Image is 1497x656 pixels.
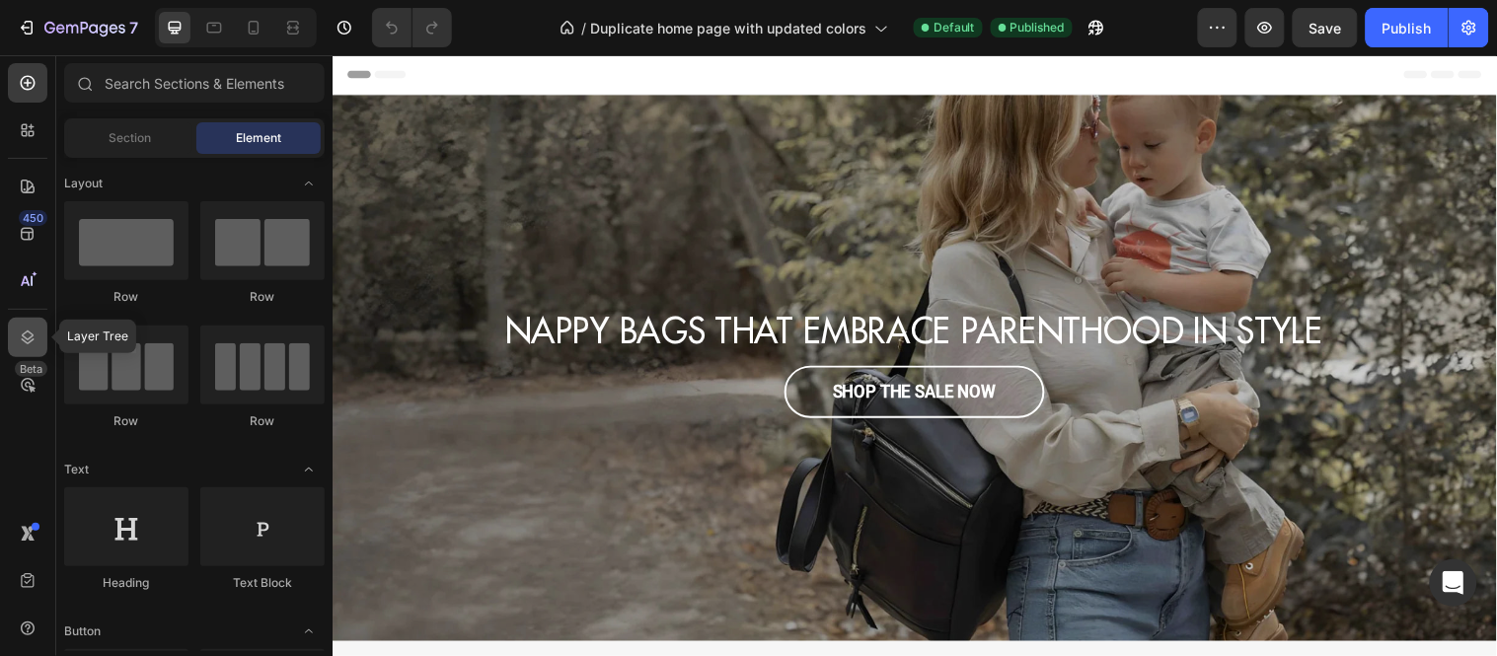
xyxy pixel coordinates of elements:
div: Publish [1383,18,1432,38]
button: Save [1293,8,1358,47]
span: Element [236,129,281,147]
span: / [581,18,586,38]
span: Button [64,622,101,640]
span: Published [1010,19,1065,36]
div: Row [64,288,188,306]
button: Publish [1366,8,1449,47]
div: Heading [64,574,188,592]
span: Save [1310,20,1342,36]
span: Toggle open [293,616,325,647]
div: Row [200,412,325,430]
button: 7 [8,8,147,47]
span: Text [64,461,89,478]
div: 450 [19,210,47,226]
div: Row [200,288,325,306]
div: Text Block [200,574,325,592]
div: Row [64,412,188,430]
span: Duplicate home page with updated colors [590,18,866,38]
span: Toggle open [293,454,325,485]
span: Section [110,129,152,147]
span: Default [934,19,975,36]
p: SHOP THE SALE NOW [509,328,675,358]
span: Layout [64,175,103,192]
span: Toggle open [293,168,325,199]
div: Undo/Redo [372,8,452,47]
a: SHOP THE SALE NOW [460,316,724,370]
div: Open Intercom Messenger [1430,559,1477,607]
p: 7 [129,16,138,39]
div: Beta [15,361,47,377]
input: Search Sections & Elements [64,63,325,103]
